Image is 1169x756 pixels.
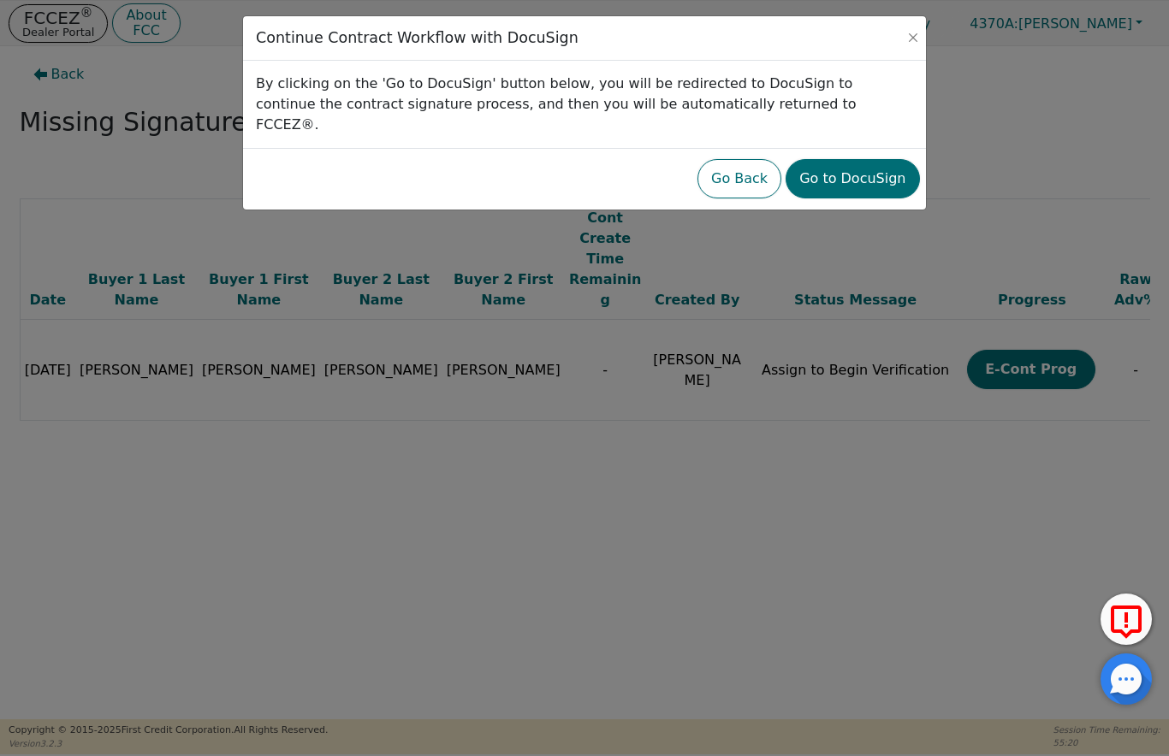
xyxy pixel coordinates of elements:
[786,159,919,198] button: Go to DocuSign
[256,74,913,135] p: By clicking on the 'Go to DocuSign' button below, you will be redirected to DocuSign to continue ...
[256,29,579,47] h3: Continue Contract Workflow with DocuSign
[697,159,781,198] button: Go Back
[905,29,922,46] button: Close
[1101,594,1152,645] button: Report Error to FCC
